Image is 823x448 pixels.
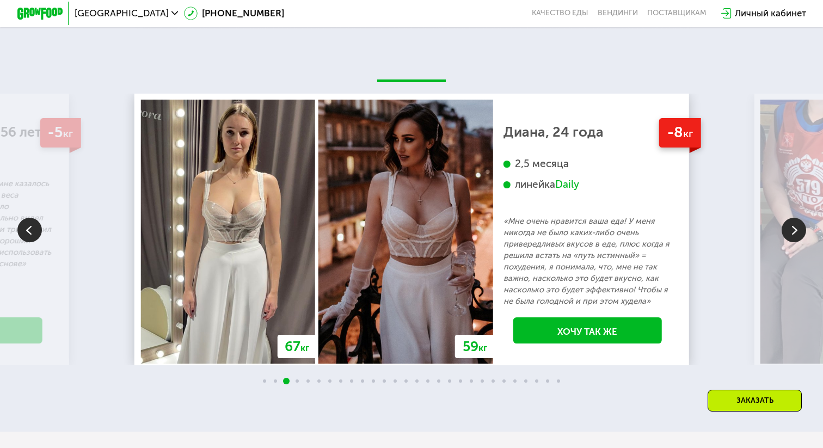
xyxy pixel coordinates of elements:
[503,127,672,138] div: Диана, 24 года
[683,127,693,140] span: кг
[503,157,672,170] div: 2,5 месяца
[782,218,806,242] img: Slide right
[63,127,73,140] span: кг
[513,317,662,343] a: Хочу так же
[40,118,81,148] div: -5
[478,342,487,353] span: кг
[532,9,588,18] a: Качество еды
[735,7,806,20] div: Личный кабинет
[75,9,169,18] span: [GEOGRAPHIC_DATA]
[17,218,42,242] img: Slide left
[455,335,494,358] div: 59
[503,216,672,307] p: «Мне очень нравится ваша еда! У меня никогда не было каких-либо очень привередливых вкусов в еде,...
[647,9,707,18] div: поставщикам
[555,178,579,191] div: Daily
[278,335,317,358] div: 67
[708,390,802,412] div: Заказать
[659,118,701,148] div: -8
[300,342,309,353] span: кг
[598,9,638,18] a: Вендинги
[184,7,285,20] a: [PHONE_NUMBER]
[503,178,672,191] div: линейка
